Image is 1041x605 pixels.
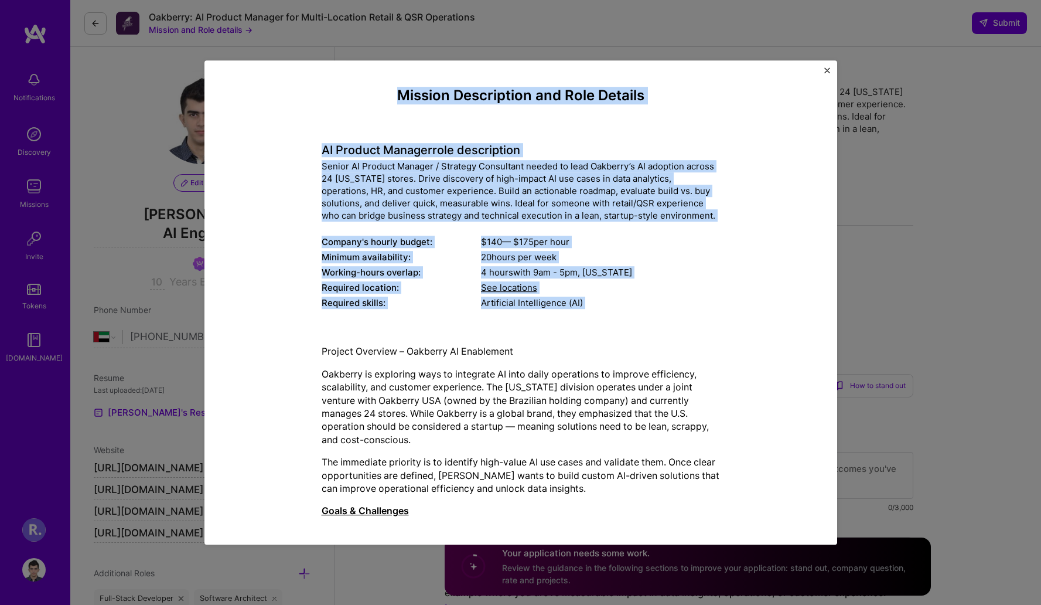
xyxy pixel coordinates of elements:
[481,297,720,310] div: Artificial Intelligence (AI)
[322,236,481,249] div: Company's hourly budget:
[481,267,720,279] div: 4 hours with [US_STATE]
[322,505,409,517] u: Goals & Challenges
[322,267,481,279] div: Working-hours overlap:
[322,368,720,446] p: Oakberry is exploring ways to integrate AI into daily operations to improve efficiency, scalabili...
[322,297,481,310] div: Required skills:
[322,456,720,495] p: The immediate priority is to identify high-value AI use cases and validate them. Once clear oppor...
[481,251,720,264] div: 20 hours per week
[481,283,537,294] span: See locations
[322,87,720,104] h4: Mission Description and Role Details
[322,282,481,294] div: Required location:
[322,345,720,358] p: Project Overview – Oakberry AI Enablement
[824,67,830,80] button: Close
[322,251,481,264] div: Minimum availability:
[531,267,582,278] span: 9am - 5pm ,
[322,144,720,158] h4: AI Product Manager role description
[481,236,720,249] div: $ 140 — $ 175 per hour
[322,161,720,222] div: Senior AI Product Manager / Strategy Consultant needed to lead Oakberry’s AI adoption across 24 [...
